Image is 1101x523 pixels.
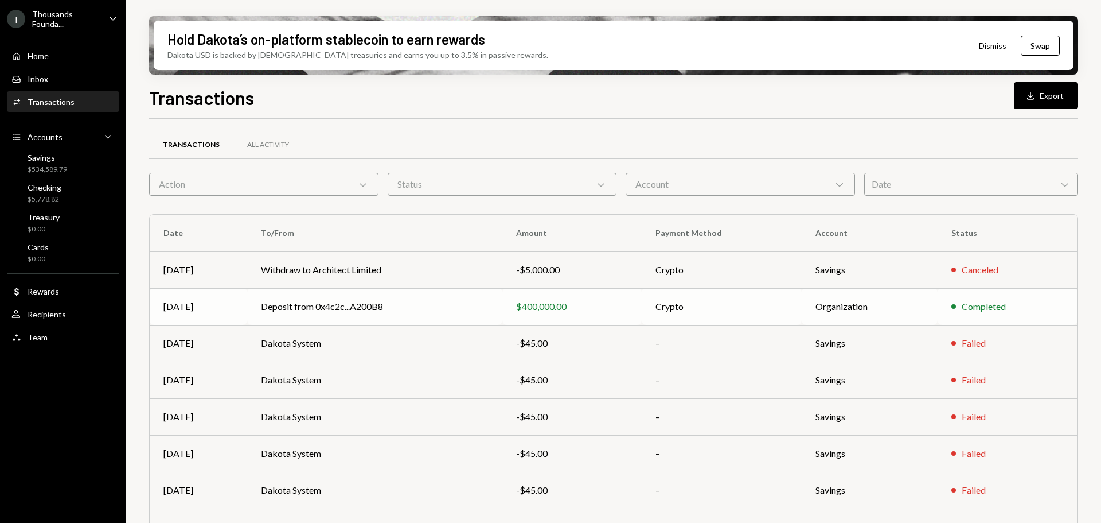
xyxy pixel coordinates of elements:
td: Savings [802,472,938,509]
div: [DATE] [163,300,233,313]
button: Dismiss [965,32,1021,59]
td: Dakota System [247,472,502,509]
div: Action [149,173,378,196]
a: Home [7,45,119,66]
div: Treasury [28,212,60,222]
div: Failed [962,336,986,350]
a: Inbox [7,68,119,89]
div: $534,589.79 [28,165,67,175]
td: – [642,435,802,472]
div: Canceled [962,263,998,277]
div: Home [28,51,49,61]
div: Failed [962,447,986,460]
td: Savings [802,435,938,472]
td: – [642,398,802,435]
td: – [642,362,802,398]
div: Failed [962,373,986,387]
div: Hold Dakota’s on-platform stablecoin to earn rewards [167,30,485,49]
div: Team [28,332,48,342]
td: Dakota System [247,398,502,435]
div: Recipients [28,309,66,319]
div: -$45.00 [516,373,627,387]
a: Team [7,327,119,347]
a: Recipients [7,304,119,324]
div: Date [864,173,1078,196]
td: Savings [802,398,938,435]
th: Status [938,215,1077,251]
div: All Activity [247,140,289,150]
th: Payment Method [642,215,802,251]
th: To/From [247,215,502,251]
div: Inbox [28,74,48,84]
div: [DATE] [163,483,233,497]
td: Savings [802,325,938,362]
div: $0.00 [28,254,49,264]
th: Account [802,215,938,251]
div: $5,778.82 [28,195,61,204]
a: Treasury$0.00 [7,209,119,237]
div: [DATE] [163,410,233,424]
h1: Transactions [149,86,254,109]
a: Transactions [7,91,119,112]
div: Failed [962,483,986,497]
div: Cards [28,242,49,252]
td: Dakota System [247,325,502,362]
button: Export [1014,82,1078,109]
a: All Activity [233,130,303,160]
a: Accounts [7,126,119,147]
div: $400,000.00 [516,300,627,313]
div: Checking [28,183,61,192]
div: [DATE] [163,373,233,387]
td: Deposit from 0x4c2c...A200B8 [247,288,502,325]
td: – [642,325,802,362]
td: Savings [802,362,938,398]
th: Date [150,215,247,251]
div: [DATE] [163,447,233,460]
td: Crypto [642,288,802,325]
td: Organization [802,288,938,325]
div: Accounts [28,132,63,142]
div: Rewards [28,286,59,296]
td: Withdraw to Architect Limited [247,251,502,288]
div: -$45.00 [516,410,627,424]
td: Crypto [642,251,802,288]
div: Failed [962,410,986,424]
a: Checking$5,778.82 [7,179,119,207]
td: Dakota System [247,435,502,472]
div: Transactions [163,140,220,150]
div: T [7,10,25,28]
a: Rewards [7,281,119,301]
td: – [642,472,802,509]
a: Savings$534,589.79 [7,149,119,177]
div: Thousands Founda... [32,9,100,29]
th: Amount [502,215,641,251]
div: [DATE] [163,263,233,277]
div: -$45.00 [516,483,627,497]
div: -$5,000.00 [516,263,627,277]
div: Dakota USD is backed by [DEMOGRAPHIC_DATA] treasuries and earns you up to 3.5% in passive rewards. [167,49,548,61]
a: Cards$0.00 [7,239,119,266]
td: Savings [802,251,938,288]
div: -$45.00 [516,336,627,350]
div: Status [388,173,617,196]
div: Completed [962,300,1006,313]
div: Account [626,173,855,196]
div: [DATE] [163,336,233,350]
div: Transactions [28,97,75,107]
td: Dakota System [247,362,502,398]
div: $0.00 [28,224,60,234]
div: Savings [28,153,67,162]
a: Transactions [149,130,233,160]
button: Swap [1021,36,1060,56]
div: -$45.00 [516,447,627,460]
